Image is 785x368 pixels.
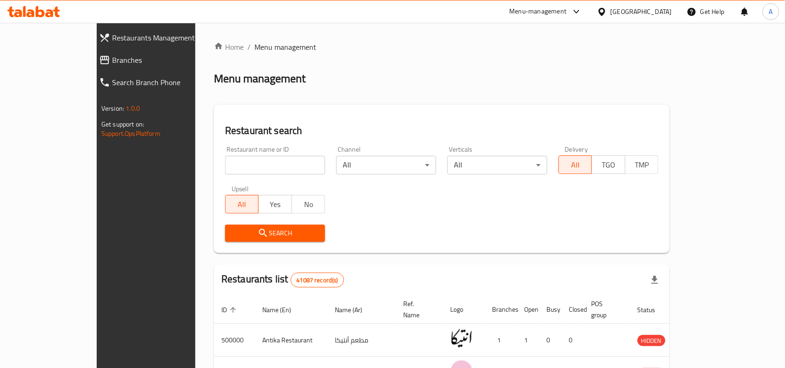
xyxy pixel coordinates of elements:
span: Ref. Name [403,298,432,321]
span: Search Branch Phone [112,77,220,88]
span: 41087 record(s) [291,276,344,285]
button: All [225,195,259,214]
span: ID [221,304,239,315]
div: Menu-management [510,6,567,17]
span: Restaurants Management [112,32,220,43]
span: 1.0.0 [126,102,140,114]
td: مطعم أنتيكا [327,324,396,357]
div: All [336,156,436,174]
span: POS group [592,298,619,321]
span: Status [638,304,668,315]
a: Support.OpsPlatform [101,127,160,140]
div: [GEOGRAPHIC_DATA] [611,7,672,17]
td: Antika Restaurant [255,324,327,357]
div: Total records count [291,273,344,288]
span: Branches [112,54,220,66]
input: Search for restaurant name or ID.. [225,156,325,174]
h2: Restaurants list [221,272,344,288]
span: HIDDEN [638,335,665,346]
span: TMP [629,158,655,172]
span: Name (En) [262,304,303,315]
nav: breadcrumb [214,41,670,53]
th: Busy [539,295,562,324]
span: A [769,7,773,17]
td: 0 [562,324,584,357]
a: Restaurants Management [92,27,228,49]
th: Open [517,295,539,324]
td: 500000 [214,324,255,357]
td: 1 [517,324,539,357]
h2: Restaurant search [225,124,659,138]
th: Branches [485,295,517,324]
button: TMP [625,155,659,174]
button: TGO [592,155,625,174]
div: All [447,156,547,174]
span: TGO [596,158,621,172]
td: 1 [485,324,517,357]
span: No [296,198,321,211]
span: Menu management [254,41,316,53]
span: Name (Ar) [335,304,374,315]
label: Delivery [565,146,588,153]
button: Search [225,225,325,242]
button: All [559,155,592,174]
img: Antika Restaurant [450,327,473,350]
span: Get support on: [101,118,144,130]
h2: Menu management [214,71,306,86]
span: Yes [262,198,288,211]
td: 0 [539,324,562,357]
button: Yes [258,195,292,214]
a: Branches [92,49,228,71]
a: Search Branch Phone [92,71,228,94]
th: Closed [562,295,584,324]
span: All [229,198,255,211]
span: Search [233,227,318,239]
span: All [563,158,588,172]
div: Export file [644,269,666,291]
th: Logo [443,295,485,324]
li: / [247,41,251,53]
button: No [292,195,325,214]
label: Upsell [232,186,249,192]
span: Version: [101,102,124,114]
a: Home [214,41,244,53]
